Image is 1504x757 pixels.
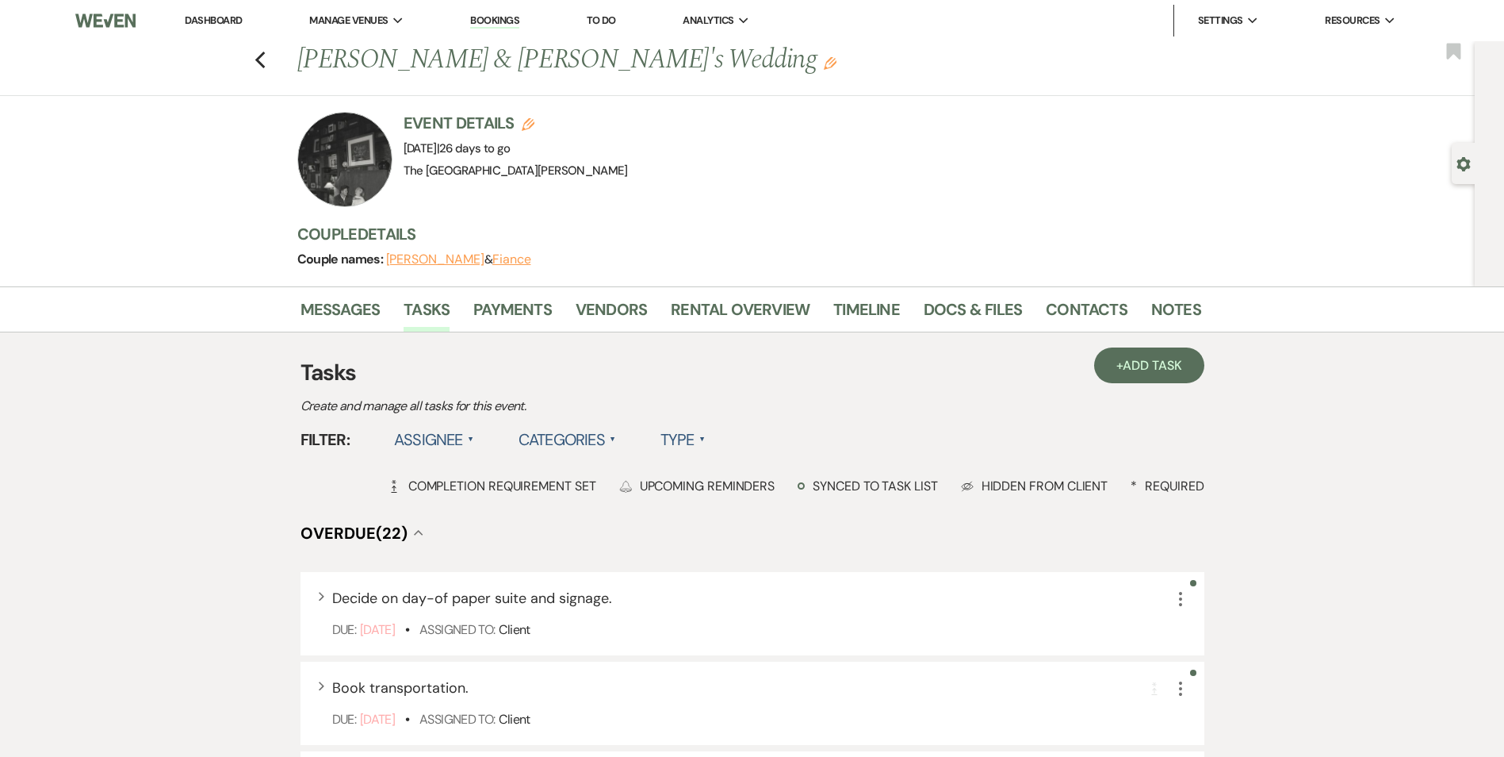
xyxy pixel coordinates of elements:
[798,478,937,494] div: Synced to task list
[1094,348,1204,383] a: +Add Task
[405,711,409,728] b: •
[671,297,809,332] a: Rental Overview
[300,523,408,544] span: Overdue (22)
[619,478,775,494] div: Upcoming Reminders
[833,297,900,332] a: Timeline
[300,428,350,452] span: Filter:
[961,478,1108,494] div: Hidden from Client
[185,13,242,27] a: Dashboard
[360,711,395,728] span: [DATE]
[683,13,733,29] span: Analytics
[404,297,450,332] a: Tasks
[386,252,531,267] span: &
[394,425,474,454] label: Assignee
[499,621,530,638] span: Client
[1456,156,1471,171] button: Open lead details
[519,425,616,454] label: Categories
[468,433,474,446] span: ▲
[300,396,855,417] p: Create and manage all tasks for this event.
[332,621,356,638] span: Due:
[332,681,469,695] button: Book transportation.
[404,140,511,156] span: [DATE]
[1131,478,1204,494] div: Required
[360,621,395,638] span: [DATE]
[610,433,616,446] span: ▲
[300,297,381,332] a: Messages
[405,621,409,638] b: •
[499,711,530,728] span: Client
[75,4,136,37] img: Weven Logo
[300,525,423,541] button: Overdue(22)
[332,711,356,728] span: Due:
[388,478,596,494] div: Completion Requirement Set
[419,621,495,638] span: Assigned To:
[404,163,628,179] span: The [GEOGRAPHIC_DATA][PERSON_NAME]
[439,140,511,156] span: 26 days to go
[1151,297,1201,332] a: Notes
[699,433,706,446] span: ▲
[309,13,388,29] span: Manage Venues
[332,589,612,608] span: Decide on day-of paper suite and signage.
[297,251,386,267] span: Couple names:
[587,13,616,27] a: To Do
[297,41,1008,79] h1: [PERSON_NAME] & [PERSON_NAME]'s Wedding
[1046,297,1127,332] a: Contacts
[1198,13,1243,29] span: Settings
[332,591,612,605] button: Decide on day-of paper suite and signage.
[300,356,1204,390] h3: Tasks
[332,678,469,697] span: Book transportation.
[924,297,1022,332] a: Docs & Files
[660,425,706,454] label: Type
[576,297,647,332] a: Vendors
[386,253,484,266] button: [PERSON_NAME]
[473,297,552,332] a: Payments
[492,253,531,266] button: Fiance
[437,140,511,156] span: |
[404,112,628,134] h3: Event Details
[824,56,836,70] button: Edit
[1325,13,1380,29] span: Resources
[297,223,1185,245] h3: Couple Details
[1123,357,1181,374] span: Add Task
[419,711,495,728] span: Assigned To:
[470,13,519,29] a: Bookings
